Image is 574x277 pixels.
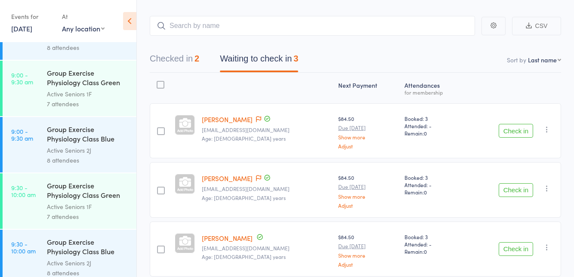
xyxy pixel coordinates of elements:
[404,89,463,95] div: for membership
[404,240,463,248] span: Attended: -
[11,71,33,85] time: 9:00 - 9:30 am
[47,99,129,109] div: 7 attendees
[47,258,129,268] div: Active Seniors 2J
[404,188,463,196] span: Remain:
[150,49,199,72] button: Checked in2
[424,248,427,255] span: 0
[338,134,398,140] a: Show more
[47,124,129,145] div: Group Exercise Physiology Class Blue Room
[11,240,36,254] time: 9:30 - 10:00 am
[202,135,286,142] span: Age: [DEMOGRAPHIC_DATA] years
[220,49,298,72] button: Waiting to check in3
[338,194,398,199] a: Show more
[338,143,398,149] a: Adjust
[528,55,557,64] div: Last name
[3,173,136,229] a: 9:30 -10:00 amGroup Exercise Physiology Class Green RoomActive Seniors 1F7 attendees
[47,89,129,99] div: Active Seniors 1F
[202,186,331,192] small: adieandlew@gmail.com
[202,194,286,201] span: Age: [DEMOGRAPHIC_DATA] years
[62,24,105,33] div: Any location
[3,61,136,116] a: 9:00 -9:30 amGroup Exercise Physiology Class Green RoomActive Seniors 1F7 attendees
[47,181,129,202] div: Group Exercise Physiology Class Green Room
[499,242,533,256] button: Check in
[338,115,398,149] div: $84.50
[338,262,398,267] a: Adjust
[11,24,32,33] a: [DATE]
[404,248,463,255] span: Remain:
[335,77,401,99] div: Next Payment
[11,9,53,24] div: Events for
[404,129,463,137] span: Remain:
[202,127,331,133] small: gaclark3@bigpond.com
[62,9,105,24] div: At
[47,237,129,258] div: Group Exercise Physiology Class Blue Room
[202,245,331,251] small: Kavehyazdani@hotmail.com
[338,203,398,208] a: Adjust
[47,145,129,155] div: Active Seniors 2J
[11,184,36,198] time: 9:30 - 10:00 am
[338,243,398,249] small: Due [DATE]
[202,253,286,260] span: Age: [DEMOGRAPHIC_DATA] years
[11,128,33,142] time: 9:00 - 9:30 am
[404,115,463,122] span: Booked: 3
[507,55,526,64] label: Sort by
[47,202,129,212] div: Active Seniors 1F
[194,54,199,63] div: 2
[3,117,136,172] a: 9:00 -9:30 amGroup Exercise Physiology Class Blue RoomActive Seniors 2J8 attendees
[202,115,253,124] a: [PERSON_NAME]
[424,188,427,196] span: 0
[401,77,466,99] div: Atten­dances
[150,16,475,36] input: Search by name
[47,68,129,89] div: Group Exercise Physiology Class Green Room
[47,43,129,52] div: 8 attendees
[202,234,253,243] a: [PERSON_NAME]
[512,17,561,35] button: CSV
[293,54,298,63] div: 3
[404,181,463,188] span: Attended: -
[424,129,427,137] span: 0
[338,174,398,208] div: $84.50
[338,252,398,258] a: Show more
[404,174,463,181] span: Booked: 3
[338,233,398,267] div: $84.50
[47,155,129,165] div: 8 attendees
[202,174,253,183] a: [PERSON_NAME]
[47,212,129,222] div: 7 attendees
[338,125,398,131] small: Due [DATE]
[404,233,463,240] span: Booked: 3
[499,183,533,197] button: Check in
[404,122,463,129] span: Attended: -
[499,124,533,138] button: Check in
[338,184,398,190] small: Due [DATE]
